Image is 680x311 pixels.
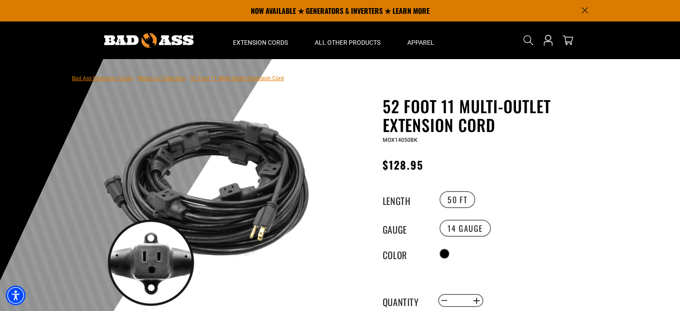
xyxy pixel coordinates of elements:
legend: Color [383,248,427,260]
a: Open this option [541,21,555,59]
a: cart [561,35,575,46]
a: Return to Collection [138,75,185,81]
span: Extension Cords [233,38,288,47]
summary: Search [521,33,536,47]
span: 52 Foot 11 Multi-Outlet Extension Cord [190,75,284,81]
span: › [134,75,136,81]
span: All Other Products [315,38,380,47]
legend: Gauge [383,222,427,234]
summary: All Other Products [301,21,394,59]
span: MOX14050BK [383,137,418,143]
span: Apparel [407,38,434,47]
label: Quantity [383,295,427,307]
a: Bad Ass Extension Cords [72,75,132,81]
img: Bad Ass Extension Cords [104,33,194,48]
legend: Length [383,194,427,205]
summary: Apparel [394,21,448,59]
label: 14 Gauge [439,220,491,237]
span: $128.95 [383,157,424,173]
div: Accessibility Menu [6,285,25,305]
span: › [187,75,189,81]
nav: breadcrumbs [72,72,284,83]
h1: 52 Foot 11 Multi-Outlet Extension Cord [383,97,602,134]
label: 50 FT [439,191,475,208]
summary: Extension Cords [220,21,301,59]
